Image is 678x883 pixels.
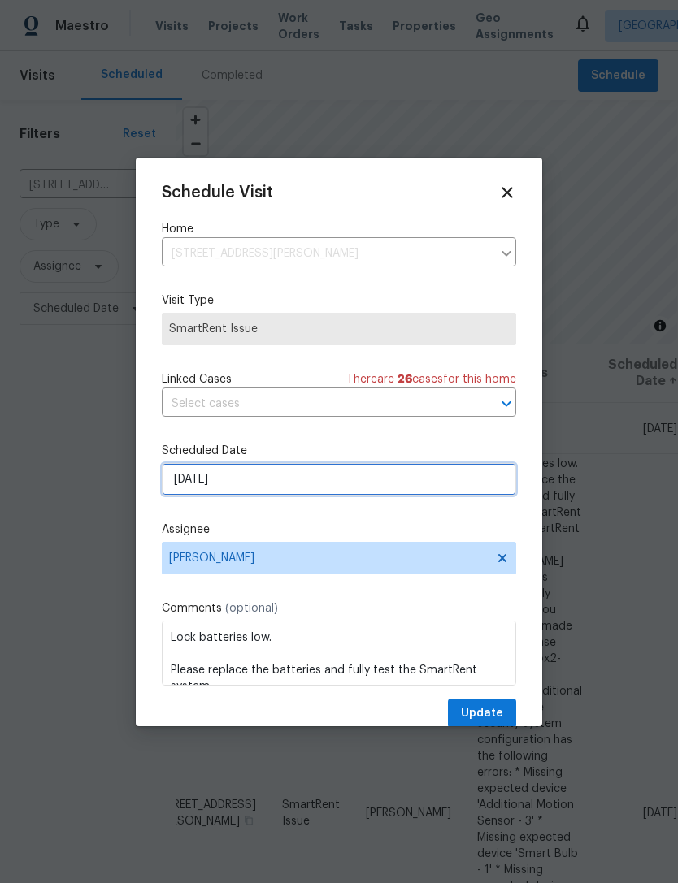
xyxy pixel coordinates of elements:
label: Visit Type [162,292,516,309]
span: Schedule Visit [162,184,273,201]
label: Scheduled Date [162,443,516,459]
textarea: Lock batteries low. Please replace the batteries and fully test the SmartRent system. SmartRent U... [162,621,516,686]
button: Update [448,699,516,729]
label: Home [162,221,516,237]
span: 26 [398,374,412,385]
label: Comments [162,600,516,617]
span: Linked Cases [162,371,232,387]
input: Select cases [162,392,471,417]
input: M/D/YYYY [162,463,516,496]
span: (optional) [225,603,278,614]
label: Assignee [162,522,516,538]
span: There are case s for this home [346,371,516,387]
span: Close [498,184,516,201]
input: Enter in an address [162,241,492,266]
button: Open [495,392,518,415]
span: [PERSON_NAME] [169,552,488,565]
span: SmartRent Issue [169,321,509,337]
span: Update [461,703,503,724]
